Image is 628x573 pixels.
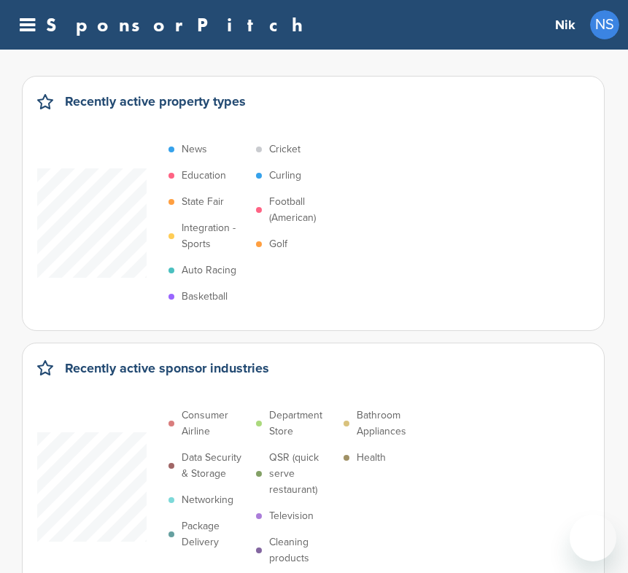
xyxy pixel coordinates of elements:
p: State Fair [182,194,224,210]
p: Cleaning products [269,534,336,566]
p: Television [269,508,314,524]
p: Health [357,450,386,466]
h2: Recently active property types [65,91,246,112]
p: Golf [269,236,287,252]
a: SponsorPitch [46,15,312,34]
p: Bathroom Appliances [357,408,424,440]
p: Networking [182,492,233,508]
a: NS [590,10,619,39]
p: Package Delivery [182,518,249,550]
p: Integration - Sports [182,220,249,252]
p: Auto Racing [182,262,236,278]
p: Data Security & Storage [182,450,249,482]
p: QSR (quick serve restaurant) [269,450,336,498]
p: Department Store [269,408,336,440]
p: News [182,141,207,157]
a: Nik [555,9,575,41]
p: Cricket [269,141,301,157]
p: Basketball [182,289,228,305]
h3: Nik [555,15,575,35]
p: Curling [269,168,301,184]
p: Football (American) [269,194,336,226]
p: Education [182,168,226,184]
iframe: Button to launch messaging window [570,515,616,561]
h2: Recently active sponsor industries [65,358,269,378]
p: Consumer Airline [182,408,249,440]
